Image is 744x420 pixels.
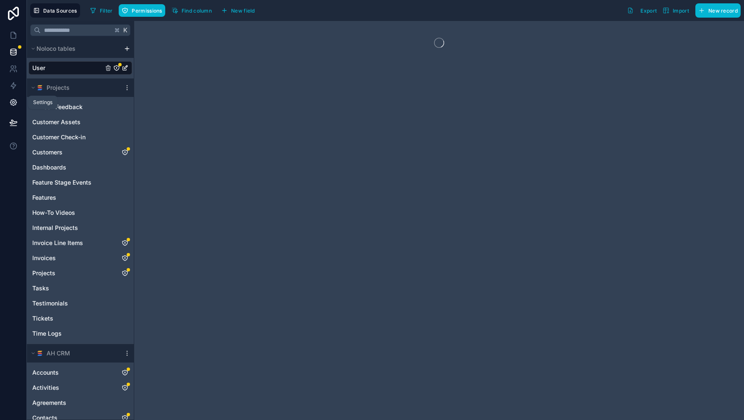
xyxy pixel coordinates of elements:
[100,8,113,14] span: Filter
[30,3,80,18] button: Data Sources
[43,8,77,14] span: Data Sources
[231,8,255,14] span: New field
[624,3,660,18] button: Export
[169,4,215,17] button: Find column
[132,8,162,14] span: Permissions
[692,3,741,18] a: New record
[660,3,692,18] button: Import
[33,99,52,106] div: Settings
[708,8,738,14] span: New record
[119,4,165,17] button: Permissions
[673,8,689,14] span: Import
[119,4,168,17] a: Permissions
[87,4,116,17] button: Filter
[182,8,212,14] span: Find column
[640,8,657,14] span: Export
[218,4,258,17] button: New field
[122,27,128,33] span: K
[695,3,741,18] button: New record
